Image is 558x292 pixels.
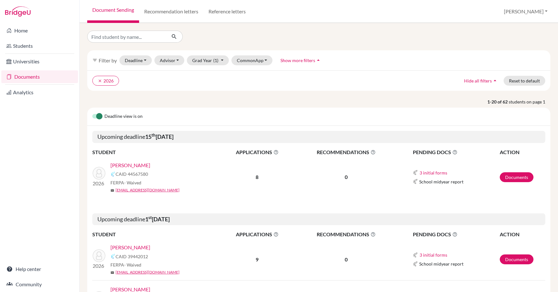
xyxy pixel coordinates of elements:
button: Show more filtersarrow_drop_up [275,55,327,65]
strong: 1-20 of 62 [487,98,509,105]
img: Common App logo [413,261,418,267]
span: Hide all filters [464,78,492,83]
button: [PERSON_NAME] [501,5,550,18]
img: Darko, Eli [93,249,105,262]
button: 3 initial forms [419,169,448,176]
a: [PERSON_NAME] [110,244,150,251]
b: 9 [256,256,258,262]
img: Common App logo [413,170,418,175]
span: APPLICATIONS [220,231,294,238]
a: Students [1,39,78,52]
a: Home [1,24,78,37]
a: [PERSON_NAME] [110,161,150,169]
span: (1) [213,58,218,63]
a: Documents [500,254,533,264]
a: Universities [1,55,78,68]
i: filter_list [92,58,97,63]
a: Community [1,278,78,291]
span: Deadline view is on [104,113,143,120]
sup: th [152,132,156,138]
img: Common App logo [110,254,116,259]
span: School midyear report [419,260,463,267]
button: Deadline [119,55,152,65]
i: arrow_drop_up [315,57,321,63]
p: 0 [295,256,397,263]
b: 1 [DATE] [145,216,170,223]
span: CAID 39442012 [116,253,148,260]
th: STUDENT [92,230,220,239]
button: Grad Year(1) [187,55,229,65]
span: Show more filters [280,58,315,63]
span: APPLICATIONS [220,148,294,156]
span: RECOMMENDATIONS [295,148,397,156]
img: Bridge-U [5,6,31,17]
span: PENDING DOCS [413,148,499,156]
img: Common App logo [413,179,418,184]
p: 2026 [93,262,105,270]
a: Analytics [1,86,78,99]
span: CAID 44567580 [116,171,148,177]
span: mail [110,271,114,274]
b: 15 [DATE] [145,133,173,140]
input: Find student by name... [87,31,166,43]
h5: Upcoming deadline [92,213,545,225]
span: RECOMMENDATIONS [295,231,397,238]
th: ACTION [499,148,545,156]
a: [EMAIL_ADDRESS][DOMAIN_NAME] [116,269,180,275]
sup: st [148,215,152,220]
img: Common App logo [413,253,418,258]
th: STUDENT [92,148,220,156]
button: Hide all filtersarrow_drop_up [459,76,504,86]
a: Help center [1,263,78,275]
span: FERPA [110,179,141,186]
span: Filter by [99,57,117,63]
p: 0 [295,173,397,181]
button: Advisor [154,55,185,65]
th: ACTION [499,230,545,239]
button: clear2026 [92,76,119,86]
img: Common App logo [110,172,116,177]
a: Documents [500,172,533,182]
a: [EMAIL_ADDRESS][DOMAIN_NAME] [116,187,180,193]
span: mail [110,189,114,192]
span: PENDING DOCS [413,231,499,238]
i: arrow_drop_up [492,77,498,84]
span: FERPA [110,261,141,268]
button: CommonApp [231,55,273,65]
a: Documents [1,70,78,83]
i: clear [98,79,102,83]
button: Reset to default [504,76,545,86]
span: students on page 1 [509,98,550,105]
b: 8 [256,174,258,180]
span: - Waived [124,180,141,185]
h5: Upcoming deadline [92,131,545,143]
button: 3 initial forms [419,251,448,259]
img: Berko-Boateng, Andrew [93,167,105,180]
p: 2026 [93,180,105,187]
span: - Waived [124,262,141,267]
span: School midyear report [419,178,463,185]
